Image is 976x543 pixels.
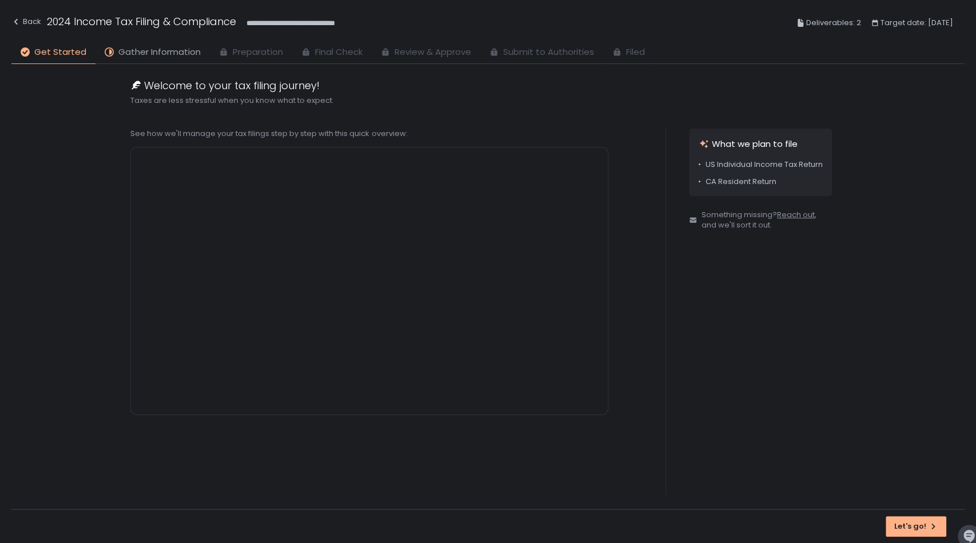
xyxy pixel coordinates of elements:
h1: 2024 Income Tax Filing & Compliance [47,14,236,29]
span: Filed [626,46,645,59]
span: Something missing? , and we'll sort it out. [702,210,832,230]
div: Taxes are less stressful when you know what to expect. [130,95,845,106]
span: What we plan to file [712,138,798,151]
span: • [698,177,701,187]
span: • [698,159,701,170]
button: Back [11,14,41,33]
button: Let's go! [886,516,946,537]
span: Get Started [34,46,86,59]
span: Submit to Authorities [503,46,594,59]
div: See how we'll manage your tax filings step by step with this quick overview: [130,129,608,139]
a: Reach out [777,209,815,220]
span: Target date: [DATE] [881,16,953,30]
span: Gather Information [118,46,201,59]
span: Review & Approve [395,46,471,59]
div: Back [11,15,41,29]
iframe: What we plan to file [130,147,608,416]
span: Deliverables: 2 [806,16,861,30]
span: Welcome to your tax filing journey! [144,78,320,93]
span: CA Resident Return [706,177,776,187]
span: Preparation [233,46,283,59]
span: Final Check [315,46,362,59]
span: Let's go! [894,521,926,532]
span: US Individual Income Tax Return [706,159,823,170]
